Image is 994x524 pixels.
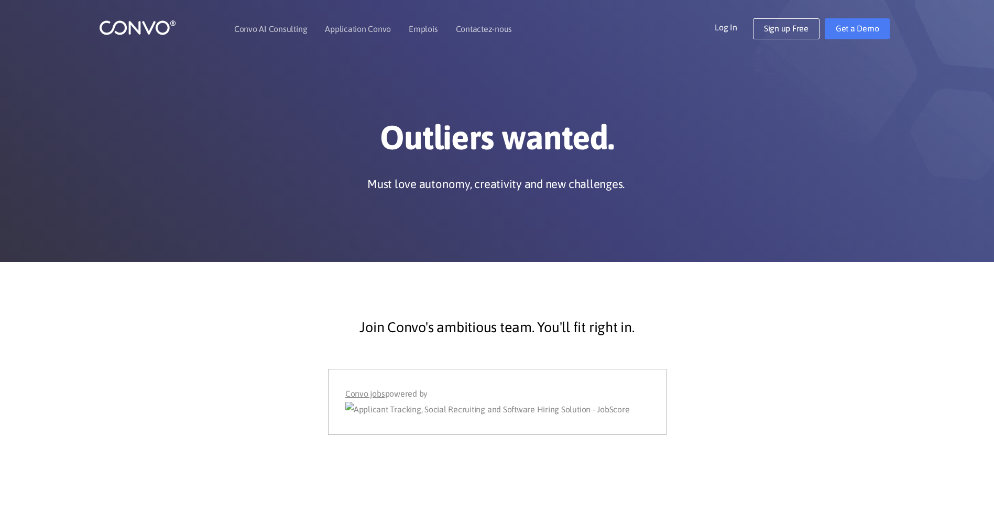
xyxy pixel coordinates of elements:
font: powered by [385,389,428,398]
h1: Outliers wanted. [206,117,788,166]
img: logo_1.png [99,19,176,36]
a: Emplois [409,25,438,33]
a: Sign up Free [753,18,820,39]
a: Convo AI Consulting [234,25,307,33]
img: Applicant Tracking, Social Recruiting and Software Hiring Solution - JobScore [345,402,630,418]
a: Get a Demo [825,18,890,39]
a: Convo jobs [345,386,385,402]
a: Application Convo [325,25,391,33]
p: Join Convo's ambitious team. You'll fit right in. [214,314,780,341]
p: Must love autonomy, creativity and new challenges. [367,176,625,192]
a: Log In [715,18,753,35]
a: Contactez-nous [456,25,512,33]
